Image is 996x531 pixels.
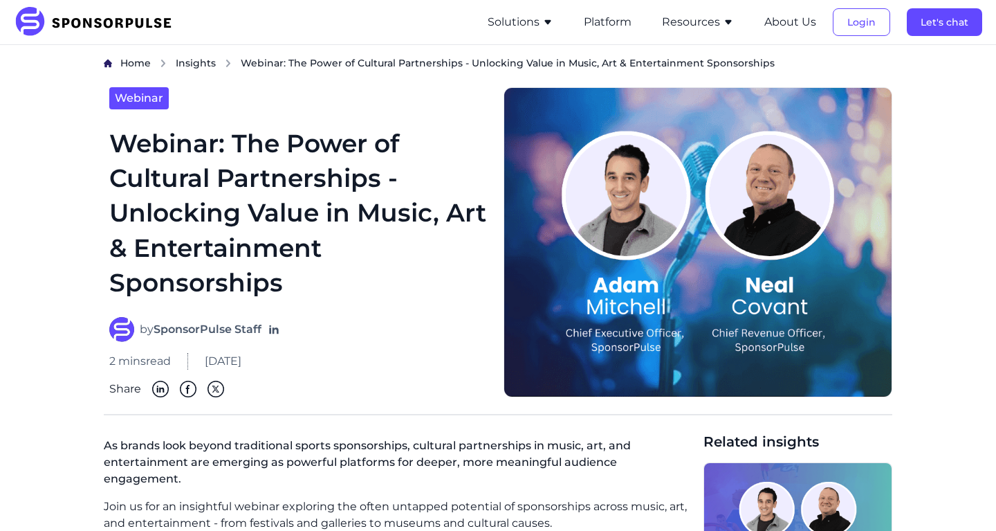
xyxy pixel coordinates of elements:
img: Webinar header image [504,87,892,397]
span: Insights [176,57,216,69]
button: Resources [662,14,734,30]
a: Webinar [109,87,169,109]
img: SponsorPulse [14,7,182,37]
img: chevron right [224,59,232,68]
span: Share [109,381,141,397]
a: Home [120,56,151,71]
button: Solutions [488,14,553,30]
span: Related insights [703,432,892,451]
p: As brands look beyond traditional sports sponsorships, cultural partnerships in music, art, and e... [104,432,692,498]
span: by [140,321,261,338]
button: Login [833,8,890,36]
button: Platform [584,14,631,30]
img: Twitter [207,381,224,397]
span: 2 mins read [109,353,171,370]
a: Login [833,16,890,28]
img: Linkedin [152,381,169,397]
a: Platform [584,16,631,28]
img: chevron right [159,59,167,68]
span: [DATE] [205,353,241,370]
img: Home [104,59,112,68]
span: Webinar: The Power of Cultural Partnerships - Unlocking Value in Music, Art & Entertainment Spons... [241,56,775,70]
a: Let's chat [907,16,982,28]
img: SponsorPulse Staff [109,317,134,342]
button: About Us [764,14,816,30]
img: Facebook [180,381,196,397]
span: Home [120,57,151,69]
a: Insights [176,56,216,71]
a: About Us [764,16,816,28]
strong: SponsorPulse Staff [154,323,261,336]
button: Let's chat [907,8,982,36]
h1: Webinar: The Power of Cultural Partnerships - Unlocking Value in Music, Art & Entertainment Spons... [109,126,487,300]
a: Follow on LinkedIn [267,323,281,336]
